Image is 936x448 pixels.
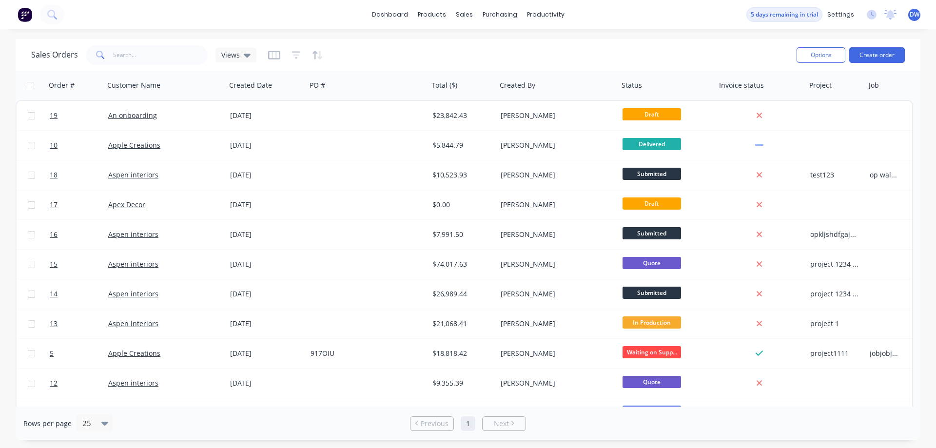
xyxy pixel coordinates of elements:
[501,259,609,269] div: [PERSON_NAME]
[410,419,453,429] a: Previous page
[50,170,58,180] span: 18
[432,140,490,150] div: $5,844.79
[623,316,681,329] span: In Production
[23,419,72,429] span: Rows per page
[108,170,158,179] a: Aspen interiors
[413,7,451,22] div: products
[107,80,160,90] div: Customer Name
[50,398,108,428] a: 2
[108,200,145,209] a: Apex Decor
[230,111,303,120] div: [DATE]
[810,349,859,358] div: project1111
[421,419,448,429] span: Previous
[623,227,681,239] span: Submitted
[810,170,859,180] div: test123
[501,319,609,329] div: [PERSON_NAME]
[230,319,303,329] div: [DATE]
[451,7,478,22] div: sales
[623,376,681,388] span: Quote
[623,346,681,358] span: Waiting on Supp...
[50,200,58,210] span: 17
[432,259,490,269] div: $74,017.63
[501,111,609,120] div: [PERSON_NAME]
[50,230,58,239] span: 16
[746,7,822,22] button: 5 days remaining in trial
[500,80,535,90] div: Created By
[31,50,78,59] h1: Sales Orders
[822,7,859,22] div: settings
[50,111,58,120] span: 19
[230,140,303,150] div: [DATE]
[432,170,490,180] div: $10,523.93
[869,80,879,90] div: Job
[432,200,490,210] div: $0.00
[108,289,158,298] a: Aspen interiors
[501,289,609,299] div: [PERSON_NAME]
[108,319,158,328] a: Aspen interiors
[501,170,609,180] div: [PERSON_NAME]
[501,378,609,388] div: [PERSON_NAME]
[50,369,108,398] a: 12
[18,7,32,22] img: Factory
[230,200,303,210] div: [DATE]
[50,220,108,249] a: 16
[367,7,413,22] a: dashboard
[810,259,859,269] div: project 1234 descriptionnnnn
[432,289,490,299] div: $26,989.44
[623,138,681,150] span: Delivered
[50,319,58,329] span: 13
[797,47,845,63] button: Options
[113,45,208,65] input: Search...
[406,416,530,431] ul: Pagination
[230,230,303,239] div: [DATE]
[230,289,303,299] div: [DATE]
[622,80,642,90] div: Status
[910,10,919,19] span: DW
[50,140,58,150] span: 10
[50,131,108,160] a: 10
[310,80,325,90] div: PO #
[623,197,681,210] span: Draft
[229,80,272,90] div: Created Date
[494,419,509,429] span: Next
[50,339,108,368] a: 5
[501,140,609,150] div: [PERSON_NAME]
[623,406,681,418] span: To Quote
[522,7,569,22] div: productivity
[50,378,58,388] span: 12
[108,111,157,120] a: An onboarding
[810,319,859,329] div: project 1
[809,80,832,90] div: Project
[108,230,158,239] a: Aspen interiors
[501,200,609,210] div: [PERSON_NAME]
[108,259,158,269] a: Aspen interiors
[50,259,58,269] span: 15
[431,80,457,90] div: Total ($)
[230,349,303,358] div: [DATE]
[50,279,108,309] a: 14
[108,349,160,358] a: Apple Creations
[849,47,905,63] button: Create order
[432,111,490,120] div: $23,842.43
[230,378,303,388] div: [DATE]
[810,230,859,239] div: opkljshdfgajhasdfgaseg
[623,108,681,120] span: Draft
[432,378,490,388] div: $9,355.39
[623,257,681,269] span: Quote
[870,170,898,180] div: op wall and table legs job
[501,230,609,239] div: [PERSON_NAME]
[483,419,526,429] a: Next page
[50,250,108,279] a: 15
[501,349,609,358] div: [PERSON_NAME]
[50,190,108,219] a: 17
[432,230,490,239] div: $7,991.50
[50,309,108,338] a: 13
[49,80,75,90] div: Order #
[50,101,108,130] a: 19
[719,80,764,90] div: Invoice status
[461,416,475,431] a: Page 1 is your current page
[230,259,303,269] div: [DATE]
[810,289,859,299] div: project 1234 descriptionnnnn
[50,289,58,299] span: 14
[623,168,681,180] span: Submitted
